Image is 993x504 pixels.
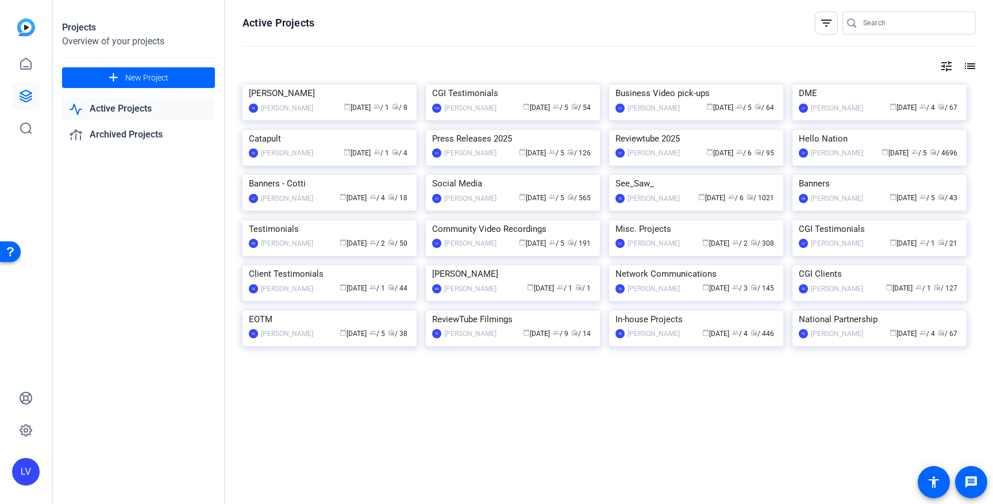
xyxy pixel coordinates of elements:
[890,103,896,110] span: calendar_today
[344,149,371,157] span: [DATE]
[432,85,594,102] div: CGI Testimonials
[567,149,591,157] span: / 126
[890,194,917,202] span: [DATE]
[890,193,896,200] span: calendar_today
[911,148,918,155] span: group
[519,194,546,202] span: [DATE]
[17,18,35,36] img: blue-gradient.svg
[344,103,351,110] span: calendar_today
[919,194,935,202] span: / 5
[567,239,574,246] span: radio
[698,194,725,202] span: [DATE]
[799,239,808,248] div: LV
[444,283,496,295] div: [PERSON_NAME]
[553,330,568,338] span: / 9
[261,238,313,249] div: [PERSON_NAME]
[249,130,410,147] div: Catapult
[702,330,729,338] span: [DATE]
[732,329,739,336] span: group
[370,194,385,202] span: / 4
[62,21,215,35] div: Projects
[702,239,729,247] span: [DATE]
[62,67,215,88] button: New Project
[628,328,680,339] div: [PERSON_NAME]
[340,284,367,292] span: [DATE]
[444,193,496,204] div: [PERSON_NAME]
[799,311,960,328] div: National Partnership
[249,239,258,248] div: KB
[249,148,258,158] div: TE
[444,238,496,249] div: [PERSON_NAME]
[388,239,395,246] span: radio
[755,103,761,110] span: radio
[249,85,410,102] div: [PERSON_NAME]
[819,16,833,30] mat-icon: filter_list
[249,329,258,338] div: TE
[799,130,960,147] div: Hello Nation
[388,330,407,338] span: / 38
[370,330,385,338] span: / 5
[432,175,594,192] div: Social Media
[915,284,922,291] span: group
[736,104,752,112] span: / 5
[374,104,389,112] span: / 1
[388,239,407,247] span: / 50
[340,284,347,291] span: calendar_today
[388,329,395,336] span: radio
[628,193,680,204] div: [PERSON_NAME]
[519,148,526,155] span: calendar_today
[557,284,572,292] span: / 1
[370,239,385,247] span: / 2
[432,148,441,158] div: LV
[370,284,385,292] span: / 1
[938,193,945,200] span: radio
[755,148,761,155] span: radio
[811,147,863,159] div: [PERSON_NAME]
[340,193,347,200] span: calendar_today
[553,329,560,336] span: group
[432,220,594,238] div: Community Video Recordings
[919,239,935,247] span: / 1
[702,329,709,336] span: calendar_today
[12,458,40,486] div: LV
[249,284,258,293] div: TE
[62,35,215,48] div: Overview of your projects
[706,104,733,112] span: [DATE]
[523,329,530,336] span: calendar_today
[261,147,313,159] div: [PERSON_NAME]
[938,239,957,247] span: / 21
[799,329,808,338] div: TE
[890,239,896,246] span: calendar_today
[243,16,314,30] h1: Active Projects
[527,284,554,292] span: [DATE]
[344,148,351,155] span: calendar_today
[519,149,546,157] span: [DATE]
[374,103,380,110] span: group
[919,239,926,246] span: group
[523,103,530,110] span: calendar_today
[249,175,410,192] div: Banners - Cotti
[340,330,367,338] span: [DATE]
[615,104,625,113] div: LV
[938,329,945,336] span: radio
[432,265,594,282] div: [PERSON_NAME]
[746,194,774,202] span: / 1021
[736,103,743,110] span: group
[249,194,258,203] div: LV
[392,149,407,157] span: / 4
[938,194,957,202] span: / 43
[919,104,935,112] span: / 4
[575,284,582,291] span: radio
[615,85,777,102] div: Business Video pick-ups
[736,148,743,155] span: group
[370,239,376,246] span: group
[444,328,496,339] div: [PERSON_NAME]
[549,239,564,247] span: / 5
[370,329,376,336] span: group
[702,284,729,292] span: [DATE]
[750,284,757,291] span: radio
[340,194,367,202] span: [DATE]
[553,103,560,110] span: group
[915,284,931,292] span: / 1
[553,104,568,112] span: / 5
